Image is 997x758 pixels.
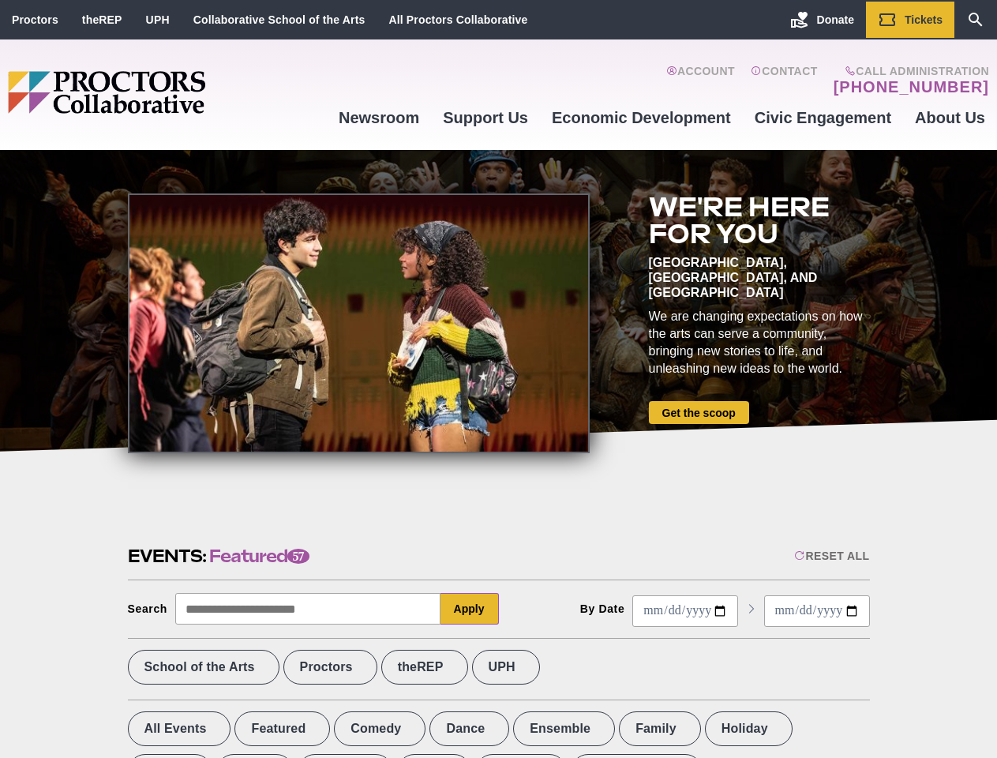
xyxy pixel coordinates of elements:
div: By Date [580,602,625,615]
a: Civic Engagement [743,96,903,139]
img: Proctors logo [8,71,327,114]
label: Holiday [705,711,793,746]
div: Reset All [794,550,869,562]
label: Family [619,711,701,746]
label: Ensemble [513,711,615,746]
span: Tickets [905,13,943,26]
div: We are changing expectations on how the arts can serve a community, bringing new stories to life,... [649,308,870,377]
label: School of the Arts [128,650,279,685]
span: 57 [287,549,309,564]
a: Account [666,65,735,96]
a: [PHONE_NUMBER] [834,77,989,96]
label: theREP [381,650,468,685]
button: Apply [440,593,499,625]
a: Collaborative School of the Arts [193,13,365,26]
label: Dance [429,711,509,746]
a: Contact [751,65,818,96]
a: Economic Development [540,96,743,139]
a: UPH [146,13,170,26]
a: Support Us [431,96,540,139]
a: Donate [778,2,866,38]
span: Donate [817,13,854,26]
a: Newsroom [327,96,431,139]
label: All Events [128,711,231,746]
label: Featured [234,711,330,746]
div: Search [128,602,168,615]
label: Proctors [283,650,377,685]
span: Featured [209,544,309,568]
h2: We're here for you [649,193,870,247]
label: Comedy [334,711,425,746]
a: Proctors [12,13,58,26]
a: About Us [903,96,997,139]
a: theREP [82,13,122,26]
label: UPH [472,650,540,685]
span: Call Administration [829,65,989,77]
a: Get the scoop [649,401,749,424]
a: Tickets [866,2,954,38]
a: All Proctors Collaborative [388,13,527,26]
h2: Events: [128,544,309,568]
div: [GEOGRAPHIC_DATA], [GEOGRAPHIC_DATA], and [GEOGRAPHIC_DATA] [649,255,870,300]
a: Search [954,2,997,38]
